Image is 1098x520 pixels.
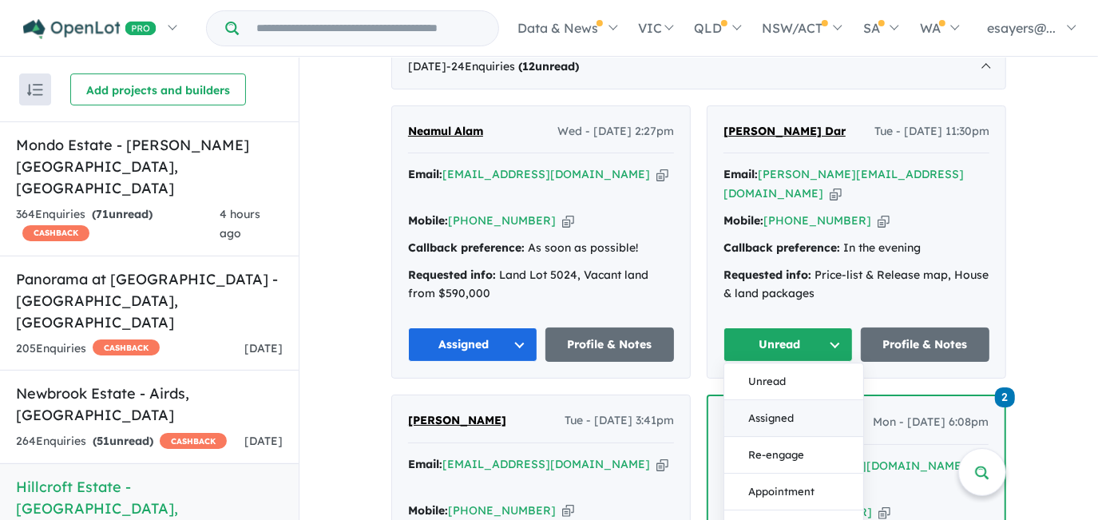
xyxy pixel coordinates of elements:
[408,268,496,282] strong: Requested info:
[995,387,1015,407] span: 2
[448,503,556,518] a: [PHONE_NUMBER]
[562,502,574,519] button: Copy
[656,456,668,473] button: Copy
[22,225,89,241] span: CASHBACK
[723,124,846,138] span: [PERSON_NAME] Dar
[723,213,763,228] strong: Mobile:
[16,339,160,359] div: 205 Enquir ies
[723,122,846,141] a: [PERSON_NAME] Dar
[723,240,840,255] strong: Callback preference:
[408,411,506,431] a: [PERSON_NAME]
[27,84,43,96] img: sort.svg
[391,45,1006,89] div: [DATE]
[408,124,483,138] span: Neamul Alam
[408,213,448,228] strong: Mobile:
[16,383,283,426] h5: Newbrook Estate - Airds , [GEOGRAPHIC_DATA]
[878,212,890,229] button: Copy
[160,433,227,449] span: CASHBACK
[545,327,675,362] a: Profile & Notes
[723,239,989,258] div: In the evening
[23,19,157,39] img: Openlot PRO Logo White
[557,122,674,141] span: Wed - [DATE] 2:27pm
[220,207,260,240] span: 4 hours ago
[244,341,283,355] span: [DATE]
[830,185,842,202] button: Copy
[244,434,283,448] span: [DATE]
[408,240,525,255] strong: Callback preference:
[408,457,442,471] strong: Email:
[93,434,153,448] strong: ( unread)
[723,327,853,362] button: Unread
[97,434,109,448] span: 51
[442,167,650,181] a: [EMAIL_ADDRESS][DOMAIN_NAME]
[93,339,160,355] span: CASHBACK
[92,207,153,221] strong: ( unread)
[16,205,220,244] div: 364 Enquir ies
[763,213,871,228] a: [PHONE_NUMBER]
[724,363,863,400] button: Unread
[724,400,863,437] button: Assigned
[408,327,537,362] button: Assigned
[448,213,556,228] a: [PHONE_NUMBER]
[874,122,989,141] span: Tue - [DATE] 11:30pm
[446,59,579,73] span: - 24 Enquir ies
[518,59,579,73] strong: ( unread)
[408,413,506,427] span: [PERSON_NAME]
[70,73,246,105] button: Add projects and builders
[16,134,283,199] h5: Mondo Estate - [PERSON_NAME][GEOGRAPHIC_DATA] , [GEOGRAPHIC_DATA]
[442,457,650,471] a: [EMAIL_ADDRESS][DOMAIN_NAME]
[861,327,990,362] a: Profile & Notes
[242,11,495,46] input: Try estate name, suburb, builder or developer
[562,212,574,229] button: Copy
[408,122,483,141] a: Neamul Alam
[408,239,674,258] div: As soon as possible!
[873,413,989,432] span: Mon - [DATE] 6:08pm
[16,432,227,451] div: 264 Enquir ies
[96,207,109,221] span: 71
[565,411,674,431] span: Tue - [DATE] 3:41pm
[987,20,1056,36] span: esayers@...
[723,266,989,304] div: Price-list & Release map, House & land packages
[724,437,863,474] button: Re-engage
[408,503,448,518] strong: Mobile:
[723,268,811,282] strong: Requested info:
[408,266,674,304] div: Land Lot 5024, Vacant land from $590,000
[656,166,668,183] button: Copy
[408,167,442,181] strong: Email:
[723,167,964,200] a: [PERSON_NAME][EMAIL_ADDRESS][DOMAIN_NAME]
[995,386,1015,407] a: 2
[724,474,863,510] button: Appointment
[723,167,758,181] strong: Email:
[522,59,535,73] span: 12
[16,268,283,333] h5: Panorama at [GEOGRAPHIC_DATA] - [GEOGRAPHIC_DATA] , [GEOGRAPHIC_DATA]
